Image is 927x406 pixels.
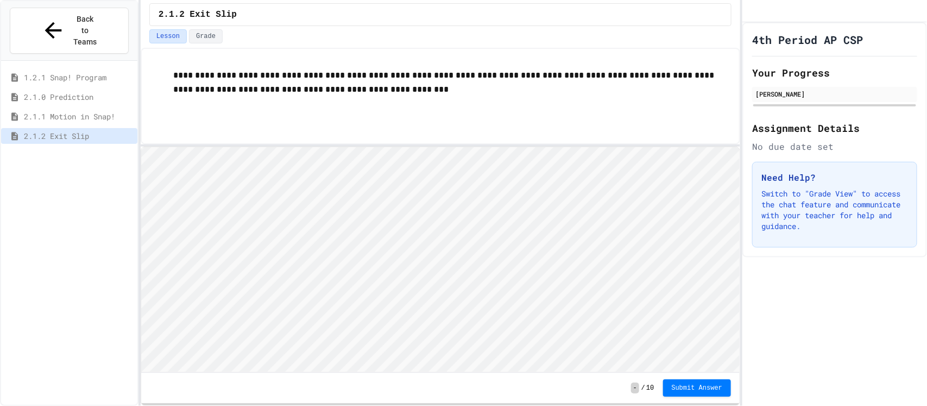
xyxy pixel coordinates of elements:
p: Switch to "Grade View" to access the chat feature and communicate with your teacher for help and ... [761,188,908,232]
span: Submit Answer [672,384,723,392]
h3: Need Help? [761,171,908,184]
iframe: To enrich screen reader interactions, please activate Accessibility in Grammarly extension settings [141,147,740,372]
span: 1.2.1 Snap! Program [24,72,133,83]
span: 2.1.1 Motion in Snap! [24,111,133,122]
div: No due date set [752,140,917,153]
div: [PERSON_NAME] [755,89,914,99]
button: Back to Teams [10,8,129,54]
span: / [641,384,645,392]
span: 2.1.0 Prediction [24,91,133,103]
span: Back to Teams [72,14,98,48]
span: 2.1.2 Exit Slip [24,130,133,142]
h1: 4th Period AP CSP [752,32,863,47]
span: 10 [646,384,654,392]
button: Submit Answer [663,379,731,397]
button: Lesson [149,29,187,43]
span: - [631,383,639,394]
h2: Your Progress [752,65,917,80]
h2: Assignment Details [752,120,917,136]
span: 2.1.2 Exit Slip [159,8,237,21]
button: Grade [189,29,223,43]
